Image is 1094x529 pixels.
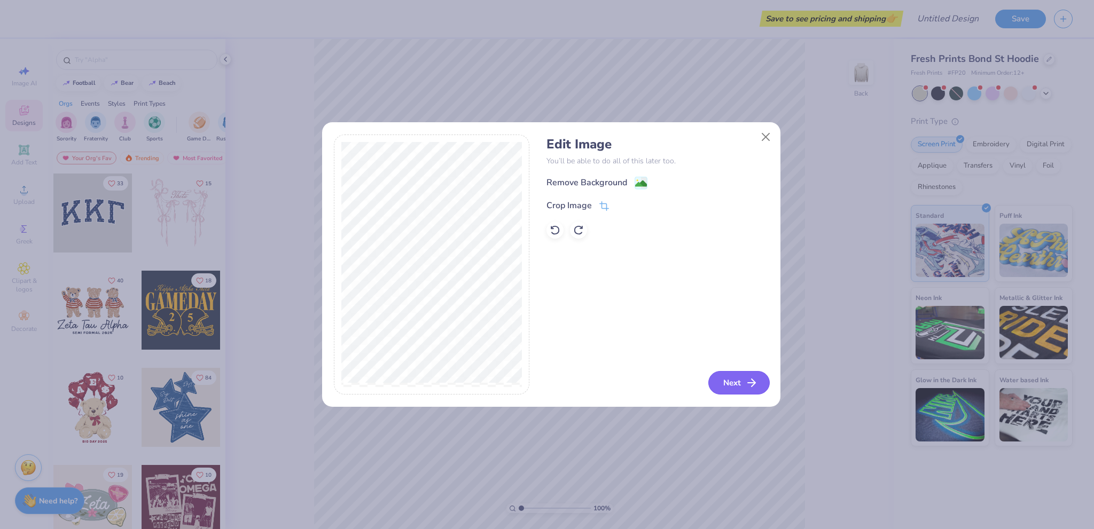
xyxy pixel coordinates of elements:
[546,199,592,212] div: Crop Image
[708,371,770,394] button: Next
[755,127,776,147] button: Close
[546,137,768,152] h4: Edit Image
[546,155,768,167] p: You’ll be able to do all of this later too.
[546,176,627,189] div: Remove Background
